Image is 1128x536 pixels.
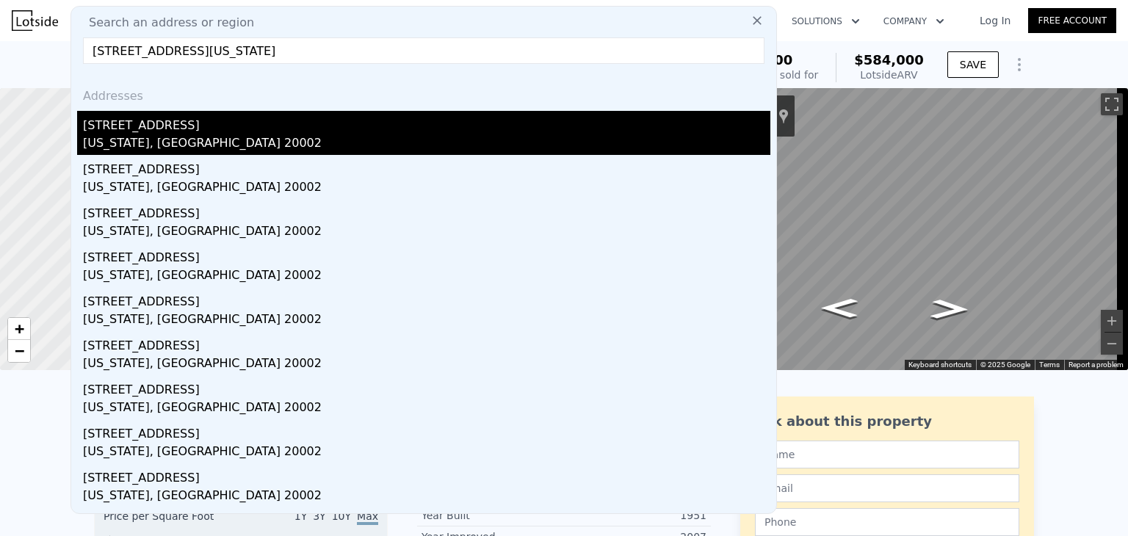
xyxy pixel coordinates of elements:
div: [STREET_ADDRESS] [83,287,770,311]
span: 1Y [294,510,307,522]
div: [US_STATE], [GEOGRAPHIC_DATA] 20002 [83,399,770,419]
div: Lotside ARV [854,68,924,82]
button: Zoom out [1101,333,1123,355]
div: [STREET_ADDRESS] [83,463,770,487]
span: − [15,341,24,360]
div: [US_STATE], [GEOGRAPHIC_DATA] 20002 [83,222,770,243]
div: Ask about this property [755,411,1019,432]
div: [US_STATE], [GEOGRAPHIC_DATA] 20002 [83,487,770,507]
img: Lotside [12,10,58,31]
div: Price per Square Foot [104,509,241,532]
div: [US_STATE], [GEOGRAPHIC_DATA] 20002 [83,178,770,199]
div: [STREET_ADDRESS] [83,375,770,399]
span: © 2025 Google [980,361,1030,369]
a: Log In [962,13,1028,28]
button: Solutions [780,8,872,35]
a: Report a problem [1069,361,1124,369]
button: Keyboard shortcuts [908,360,972,370]
a: Zoom in [8,318,30,340]
div: Map [672,88,1128,370]
div: [STREET_ADDRESS] [83,155,770,178]
div: Year Built [422,508,564,523]
button: Toggle fullscreen view [1101,93,1123,115]
span: + [15,319,24,338]
div: [US_STATE], [GEOGRAPHIC_DATA] 20002 [83,443,770,463]
div: [STREET_ADDRESS] [83,199,770,222]
div: [STREET_ADDRESS] [83,419,770,443]
input: Email [755,474,1019,502]
span: $584,000 [854,52,924,68]
div: [US_STATE], [GEOGRAPHIC_DATA] 20002 [83,355,770,375]
div: [US_STATE], [GEOGRAPHIC_DATA] 20002 [83,311,770,331]
button: Show Options [1005,50,1034,79]
div: [STREET_ADDRESS] [83,111,770,134]
span: 10Y [332,510,351,522]
a: Zoom out [8,340,30,362]
button: SAVE [947,51,999,78]
span: Search an address or region [77,14,254,32]
button: Zoom in [1101,310,1123,332]
div: Addresses [77,76,770,111]
button: Company [872,8,956,35]
div: Street View [672,88,1128,370]
div: [STREET_ADDRESS] [83,331,770,355]
a: Terms [1039,361,1060,369]
path: Go Northwest, Mt Olivet Rd NE [914,294,985,323]
a: Show location on map [778,108,789,124]
div: [STREET_ADDRESS] [83,243,770,267]
input: Phone [755,508,1019,536]
span: 3Y [313,510,325,522]
span: Max [357,510,378,525]
div: [STREET_ADDRESS] [83,507,770,531]
input: Enter an address, city, region, neighborhood or zip code [83,37,764,64]
div: [US_STATE], [GEOGRAPHIC_DATA] 20002 [83,134,770,155]
path: Go Southeast, Mt Olivet Rd NE [806,294,873,322]
a: Free Account [1028,8,1116,33]
input: Name [755,441,1019,468]
div: 1951 [564,508,706,523]
div: [US_STATE], [GEOGRAPHIC_DATA] 20002 [83,267,770,287]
